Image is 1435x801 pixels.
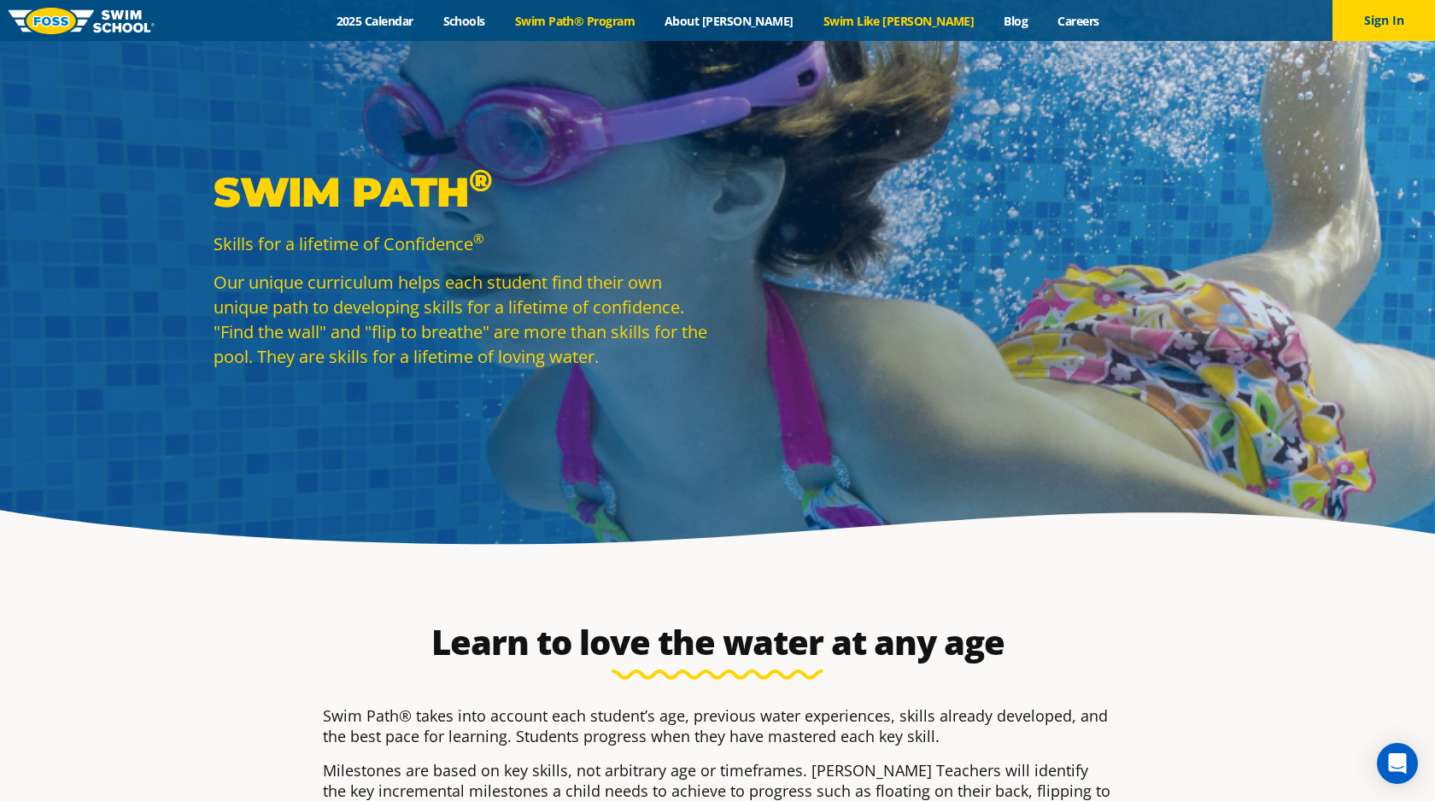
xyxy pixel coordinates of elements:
sup: ® [473,230,483,247]
a: Careers [1043,13,1114,29]
div: Open Intercom Messenger [1377,743,1418,784]
p: Skills for a lifetime of Confidence [214,231,709,256]
p: Our unique curriculum helps each student find their own unique path to developing skills for a li... [214,270,709,369]
sup: ® [469,161,492,199]
h2: Learn to love the water at any age [314,622,1121,663]
a: Blog [989,13,1043,29]
a: Swim Like [PERSON_NAME] [808,13,989,29]
a: Swim Path® Program [500,13,649,29]
p: Swim Path [214,167,709,218]
p: Swim Path® takes into account each student’s age, previous water experiences, skills already deve... [323,705,1112,746]
img: FOSS Swim School Logo [9,8,155,34]
a: Schools [428,13,500,29]
a: About [PERSON_NAME] [650,13,809,29]
a: 2025 Calendar [321,13,428,29]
